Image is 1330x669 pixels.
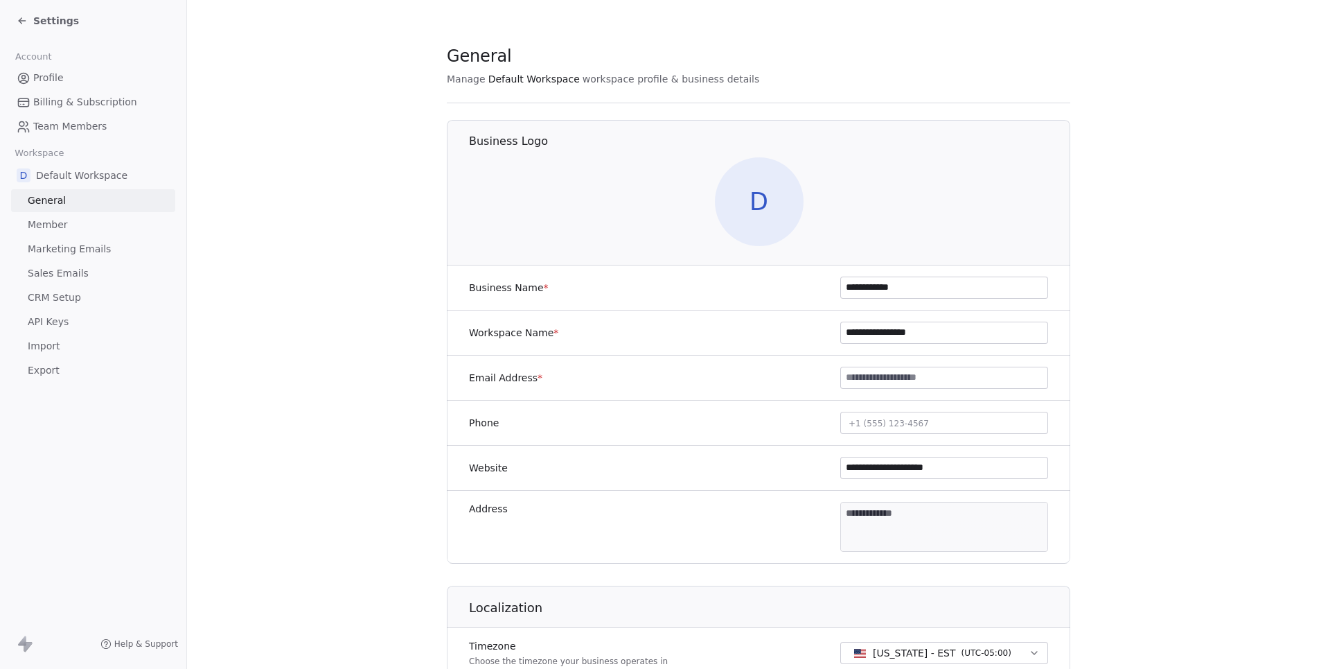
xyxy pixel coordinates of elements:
[11,311,175,333] a: API Keys
[469,639,668,653] label: Timezone
[469,326,558,340] label: Workspace Name
[469,502,508,516] label: Address
[469,461,508,475] label: Website
[17,14,79,28] a: Settings
[469,600,1071,616] h1: Localization
[469,656,668,667] p: Choose the timezone your business operates in
[28,290,81,305] span: CRM Setup
[114,638,178,650] span: Help & Support
[28,315,69,329] span: API Keys
[11,91,175,114] a: Billing & Subscription
[28,363,60,378] span: Export
[11,67,175,89] a: Profile
[11,335,175,358] a: Import
[11,359,175,382] a: Export
[33,14,79,28] span: Settings
[469,134,1071,149] h1: Business Logo
[840,412,1048,434] button: +1 (555) 123-4567
[17,168,30,182] span: D
[9,143,70,164] span: Workspace
[469,416,499,430] label: Phone
[849,419,929,428] span: +1 (555) 123-4567
[961,647,1011,659] span: ( UTC-05:00 )
[11,262,175,285] a: Sales Emails
[28,266,89,281] span: Sales Emails
[447,46,512,67] span: General
[583,72,760,86] span: workspace profile & business details
[33,119,107,134] span: Team Members
[469,371,542,385] label: Email Address
[28,218,68,232] span: Member
[715,157,804,246] span: D
[28,242,111,257] span: Marketing Emails
[11,238,175,261] a: Marketing Emails
[36,168,127,182] span: Default Workspace
[28,193,66,208] span: General
[447,72,486,86] span: Manage
[33,95,137,110] span: Billing & Subscription
[28,339,60,354] span: Import
[11,286,175,309] a: CRM Setup
[9,46,57,67] span: Account
[840,642,1048,664] button: [US_STATE] - EST(UTC-05:00)
[469,281,549,295] label: Business Name
[11,189,175,212] a: General
[11,115,175,138] a: Team Members
[11,214,175,236] a: Member
[488,72,580,86] span: Default Workspace
[873,646,956,660] span: [US_STATE] - EST
[33,71,64,85] span: Profile
[100,638,178,650] a: Help & Support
